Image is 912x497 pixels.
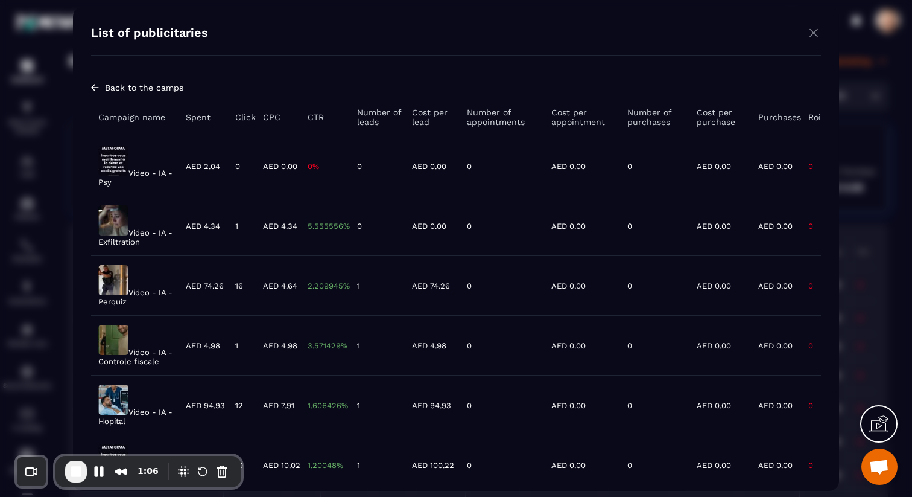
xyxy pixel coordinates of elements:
td: 0 [460,136,543,196]
td: 1 [228,196,256,255]
td: AED 0.00 [544,375,621,435]
td: AED 0.00 [405,196,460,255]
td: Video - IA - Psy [91,136,179,196]
td: 1 [350,375,405,435]
td: AED 0.00 [256,136,300,196]
td: AED 100.22 [179,435,228,495]
span: Back to the camps [105,82,183,92]
td: AED 4.64 [256,255,300,315]
th: Purchases [751,98,801,136]
td: 0 [801,196,821,255]
td: 3.571429% [300,315,350,375]
img: Webinaire gratuit en Live 2025-10-06-bd058268a334dba6777f68d64eb7bc73 [98,324,128,354]
td: AED 94.93 [179,375,228,435]
td: 1.20048% [300,435,350,495]
th: Number of leads [350,98,405,136]
td: 10 [228,435,256,495]
img: Webinaire gratuit en Live 2025-10-06-d54dcf69cd4b56397eaed1fbeb990c30 [98,145,128,175]
td: 16 [228,255,256,315]
td: Video - IA - Hopital [91,375,179,435]
th: Roi [801,98,821,136]
td: 1 [350,255,405,315]
td: AED 0.00 [405,136,460,196]
td: AED 0.00 [689,435,751,495]
td: 0 [350,136,405,196]
th: Click [228,98,256,136]
td: AED 0.00 [544,435,621,495]
th: Cost per purchase [689,98,751,136]
td: 0 [621,435,689,495]
td: 0 [460,375,543,435]
td: AED 0.00 [689,196,751,255]
td: AED 94.93 [405,375,460,435]
td: AED 4.98 [256,315,300,375]
td: 0 [801,375,821,435]
td: AED 0.00 [751,435,801,495]
td: 0 [621,136,689,196]
td: AED 0.00 [751,375,801,435]
td: AED 0.00 [751,136,801,196]
th: Number of purchases [621,98,689,136]
td: AED 0.00 [544,196,621,255]
td: 1 [350,435,405,495]
td: AED 2.04 [179,136,228,196]
td: AED 0.00 [544,315,621,375]
td: AED 100.22 [405,435,460,495]
th: Spent [179,98,228,136]
td: AED 4.98 [405,315,460,375]
td: Video - IA - Manif [91,435,179,495]
td: 0 [621,375,689,435]
td: 1 [228,315,256,375]
td: 0 [801,435,821,495]
td: AED 0.00 [751,196,801,255]
td: Video - IA - Exfiltration [91,196,179,255]
td: 5.555556% [300,196,350,255]
td: AED 0.00 [751,315,801,375]
td: AED 0.00 [689,255,751,315]
td: 0 [460,196,543,255]
th: Cost per lead [405,98,460,136]
td: 0 [460,255,543,315]
td: 0 [801,255,821,315]
th: CPC [256,98,300,136]
td: AED 74.26 [179,255,228,315]
td: 0 [460,435,543,495]
div: Ouvrir le chat [861,449,898,485]
td: AED 4.34 [179,196,228,255]
td: 0 [801,315,821,375]
td: AED 0.00 [689,375,751,435]
th: Cost per appointment [544,98,621,136]
th: CTR [300,98,350,136]
h4: List of publicitaries [91,25,208,42]
img: Webinaire gratuit en Live 2025-10-06-864fd20398ee7a02b01fb21a78313647 [98,205,128,235]
td: 0 [801,136,821,196]
td: 0 [621,255,689,315]
td: Video - IA - Controle fiscale [91,315,179,375]
td: AED 10.02 [256,435,300,495]
td: 0 [621,315,689,375]
td: 0 [228,136,256,196]
td: AED 0.00 [689,136,751,196]
td: AED 4.34 [256,196,300,255]
td: AED 7.91 [256,375,300,435]
td: AED 0.00 [544,255,621,315]
img: arrow [91,82,99,92]
td: AED 4.98 [179,315,228,375]
img: Webinaire gratuit en Live 2025-10-06-0b3a0046f54a3bda26168882d79fdaab [98,384,128,414]
td: 2.209945% [300,255,350,315]
td: AED 0.00 [689,315,751,375]
img: close [806,25,821,40]
img: Webinaire gratuit en Live 2025-10-06-834b8043e96b34a95d18ee805b604319 [98,444,128,474]
td: 0 [460,315,543,375]
td: 1 [350,315,405,375]
td: 0 [621,196,689,255]
td: AED 0.00 [751,255,801,315]
img: Webinaire gratuit en Live 2025-10-06-11ef37c6dc577212470dd3daa22e0736 [98,265,128,295]
td: 1.606426% [300,375,350,435]
td: 12 [228,375,256,435]
th: Campaign name [91,98,179,136]
td: 0 [350,196,405,255]
td: Video - IA - Perquiz [91,255,179,315]
td: AED 0.00 [544,136,621,196]
td: 0% [300,136,350,196]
